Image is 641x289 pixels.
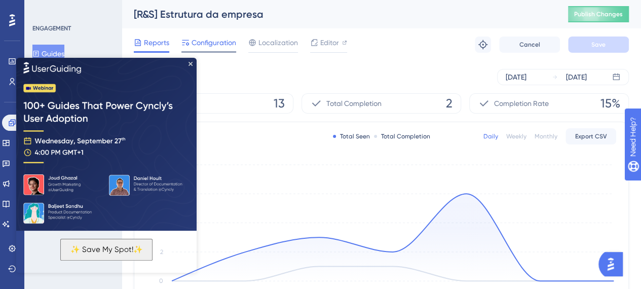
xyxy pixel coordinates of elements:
span: Export CSV [575,132,607,140]
span: Editor [320,37,339,49]
span: Configuration [192,37,236,49]
span: Cancel [519,41,540,49]
div: [DATE] [506,71,526,83]
div: Monthly [535,132,557,140]
button: ✨ Save My Spot!✨ [44,181,136,203]
button: Guides [32,45,64,63]
span: Completion Rate [494,97,549,110]
div: Weekly [506,132,526,140]
span: Publish Changes [574,10,623,18]
div: [DATE] [566,71,587,83]
span: Save [591,41,606,49]
iframe: UserGuiding AI Assistant Launcher [598,249,629,279]
div: Total Seen [333,132,370,140]
div: Daily [483,132,498,140]
button: Cancel [499,37,560,53]
div: Close Preview [172,4,176,8]
button: Export CSV [565,128,616,144]
span: 13 [274,95,285,112]
span: 2 [446,95,453,112]
button: Publish Changes [568,6,629,22]
div: ENGAGEMENT [32,24,71,32]
span: Total Completion [326,97,382,110]
span: Need Help? [24,3,63,15]
div: Total Completion [374,132,430,140]
div: [R&S] Estrutura da empresa [134,7,543,21]
tspan: 0 [159,277,163,284]
button: Save [568,37,629,53]
span: Reports [144,37,169,49]
span: 15% [600,95,620,112]
span: Localization [258,37,298,49]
